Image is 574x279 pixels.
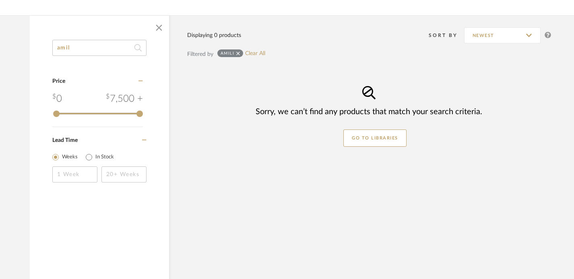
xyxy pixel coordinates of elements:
div: Sort By [429,31,464,39]
div: Filtered by [187,50,213,59]
div: amili [221,51,235,56]
button: GO TO LIBRARIES [343,129,407,147]
label: Weeks [62,153,78,161]
div: 7,500 + [106,92,143,106]
div: Displaying 0 products [187,31,241,40]
input: 20+ Weeks [101,166,147,183]
div: Sorry, we can’t find any products that match your search criteria. [256,106,482,117]
input: 1 Week [52,166,97,183]
button: Close [151,20,167,36]
input: Search within 0 results [52,40,147,56]
span: Price [52,78,65,84]
span: Lead Time [52,137,78,143]
a: Clear All [245,50,265,57]
div: 0 [52,92,62,106]
label: In Stock [95,153,114,161]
